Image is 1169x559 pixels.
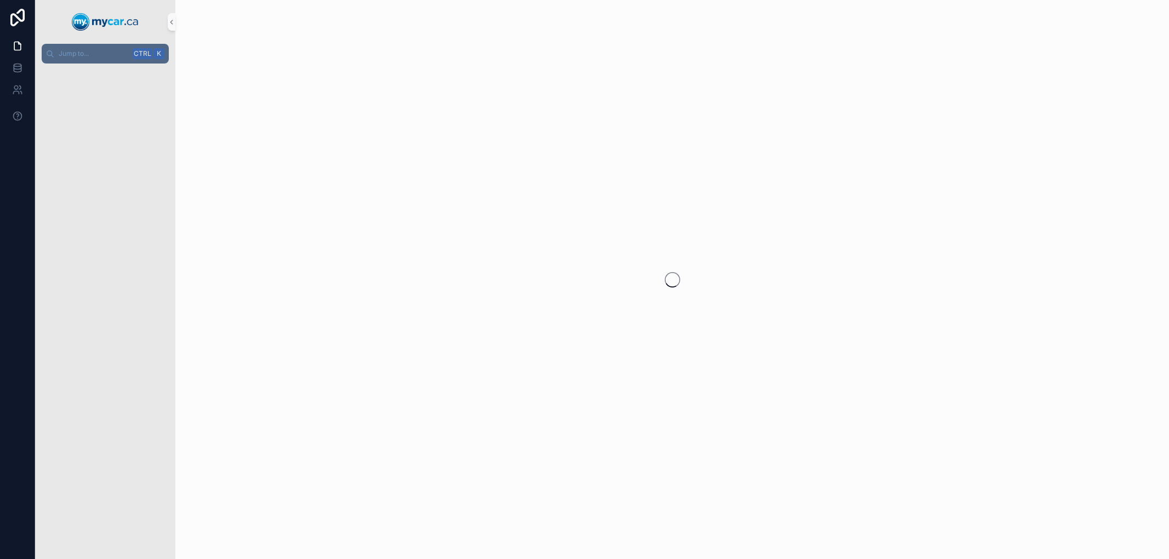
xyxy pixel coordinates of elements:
[35,64,175,83] div: scrollable content
[133,48,152,59] span: Ctrl
[72,13,139,31] img: App logo
[42,44,169,64] button: Jump to...CtrlK
[155,49,163,58] span: K
[59,49,128,58] span: Jump to...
